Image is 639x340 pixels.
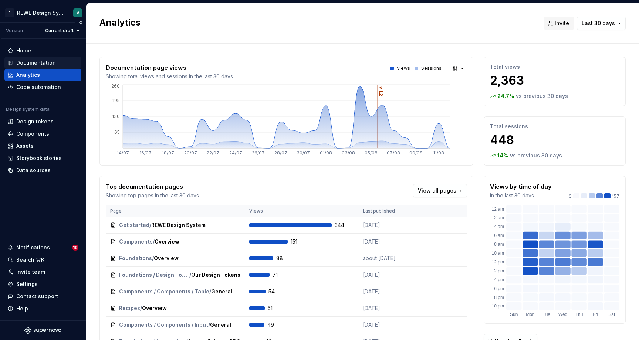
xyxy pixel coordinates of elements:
[16,47,31,54] div: Home
[363,238,418,245] p: [DATE]
[45,28,74,34] span: Current draft
[494,277,504,282] text: 4 pm
[4,303,81,314] button: Help
[433,150,444,156] tspan: 11/08
[276,255,295,262] span: 88
[516,92,568,100] p: vs previous 30 days
[387,150,400,156] tspan: 07/08
[510,152,562,159] p: vs previous 30 days
[16,268,45,276] div: Invite team
[494,286,504,291] text: 6 pm
[209,288,211,295] span: /
[494,295,504,300] text: 8 pm
[142,305,167,312] span: Overview
[106,73,233,80] p: Showing total views and sessions in the last 30 days
[154,255,179,262] span: Overview
[6,106,50,112] div: Design system data
[106,63,233,72] p: Documentation page views
[4,140,81,152] a: Assets
[119,321,208,329] span: Components / Components / Input
[16,118,54,125] div: Design tokens
[155,238,179,245] span: Overview
[490,182,552,191] p: Views by time of day
[16,167,51,174] div: Data sources
[149,221,151,229] span: /
[5,8,14,17] div: R
[569,193,572,199] p: 0
[229,150,242,156] tspan: 24/07
[582,20,615,27] span: Last 30 days
[16,244,50,251] div: Notifications
[208,321,210,329] span: /
[77,10,79,16] div: V
[363,271,418,279] p: [DATE]
[210,321,231,329] span: General
[16,305,28,312] div: Help
[490,133,619,147] p: 448
[151,221,206,229] span: REWE Design System
[119,288,209,295] span: Components / Components / Table
[119,271,189,279] span: Foundations / Design Tokens
[211,288,232,295] span: General
[492,251,504,256] text: 10 am
[268,288,288,295] span: 54
[189,271,191,279] span: /
[4,69,81,81] a: Analytics
[490,63,619,71] p: Total views
[363,255,418,262] p: about [DATE]
[342,150,355,156] tspan: 03/08
[365,150,378,156] tspan: 05/08
[4,128,81,140] a: Components
[16,84,61,91] div: Code automation
[42,25,83,36] button: Current draft
[16,71,40,79] div: Analytics
[363,305,418,312] p: [DATE]
[16,256,44,263] div: Search ⌘K
[99,17,535,28] h2: Analytics
[492,259,504,265] text: 12 pm
[608,312,615,317] text: Sat
[4,278,81,290] a: Settings
[494,215,504,220] text: 2 am
[490,73,619,88] p: 2,363
[17,9,64,17] div: REWE Design System
[494,242,504,247] text: 8 am
[106,192,199,199] p: Showing top pages in the last 30 days
[112,98,120,103] tspan: 195
[106,182,199,191] p: Top documentation pages
[153,238,155,245] span: /
[267,321,287,329] span: 49
[363,221,418,229] p: [DATE]
[421,65,442,71] p: Sessions
[492,303,504,309] text: 10 pm
[207,150,219,156] tspan: 22/07
[274,150,287,156] tspan: 28/07
[16,154,62,162] div: Storybook stories
[418,187,456,194] span: View all pages
[111,83,120,89] tspan: 260
[16,142,34,150] div: Assets
[413,184,467,197] a: View all pages
[140,305,142,312] span: /
[494,224,504,229] text: 4 am
[4,152,81,164] a: Storybook stories
[4,266,81,278] a: Invite team
[112,113,120,119] tspan: 130
[335,221,354,229] span: 344
[497,92,514,100] p: 24.7 %
[297,150,310,156] tspan: 30/07
[245,205,358,217] th: Views
[397,65,410,71] p: Views
[114,129,120,135] tspan: 65
[4,164,81,176] a: Data sources
[291,238,310,245] span: 151
[526,312,534,317] text: Mon
[139,150,152,156] tspan: 16/07
[191,271,240,279] span: Our Design Tokens
[16,130,49,137] div: Components
[490,123,619,130] p: Total sessions
[4,57,81,69] a: Documentation
[593,312,598,317] text: Fri
[494,233,504,238] text: 6 am
[543,312,551,317] text: Tue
